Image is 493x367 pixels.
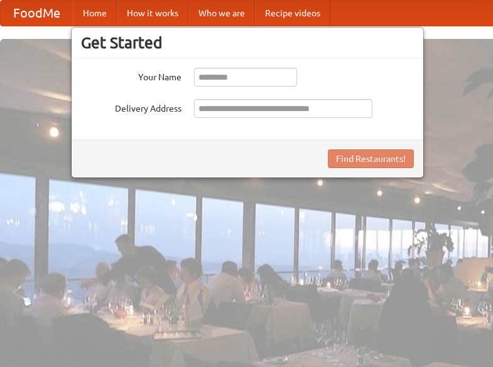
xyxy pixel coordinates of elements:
[73,1,117,26] a: Home
[81,33,414,52] h3: Get Started
[188,1,255,26] a: Who we are
[117,1,188,26] a: How it works
[328,149,414,168] button: Find Restaurants!
[81,68,181,83] label: Your Name
[1,1,73,26] a: FoodMe
[81,99,181,115] label: Delivery Address
[255,1,330,26] a: Recipe videos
